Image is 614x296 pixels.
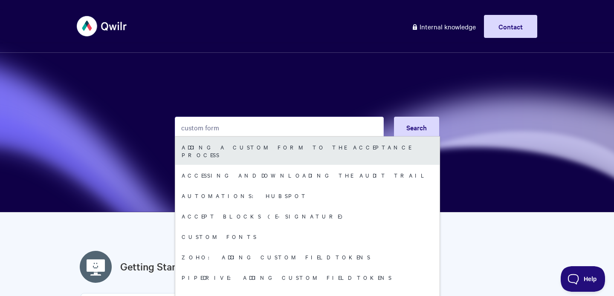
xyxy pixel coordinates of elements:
[484,15,537,38] a: Contact
[175,165,440,185] a: Accessing and downloading the Audit Trail
[405,15,482,38] a: Internal knowledge
[175,206,440,226] a: Accept Blocks (E-Signature)
[175,117,384,138] input: Search the knowledge base
[561,266,605,292] iframe: Toggle Customer Support
[406,123,427,132] span: Search
[77,10,127,42] img: Qwilr Help Center
[394,117,439,138] button: Search
[175,267,440,287] a: Pipedrive: Adding Custom Field Tokens
[175,226,440,247] a: Custom fonts
[120,259,191,274] a: Getting Started
[175,247,440,267] a: Zoho: Adding Custom Field Tokens
[175,137,440,165] a: Adding a custom form to the acceptance process
[175,185,440,206] a: Automations: HubSpot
